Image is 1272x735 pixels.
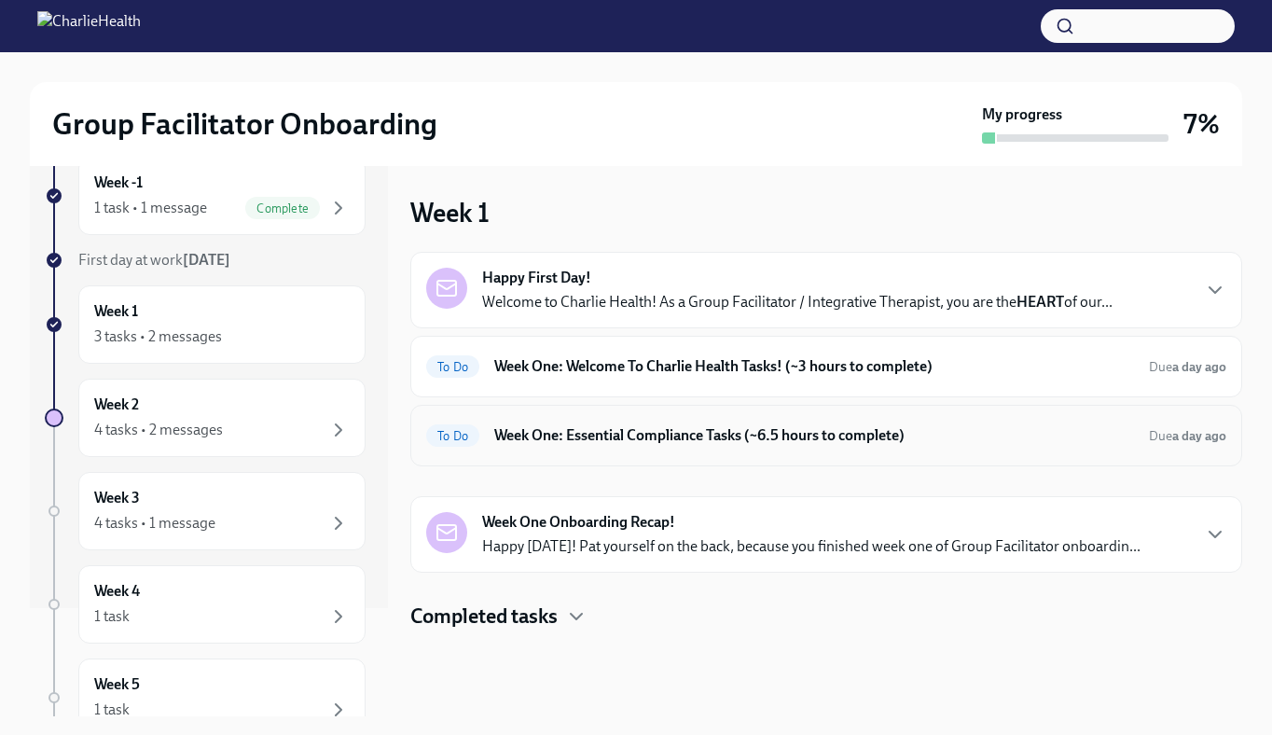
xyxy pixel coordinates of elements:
strong: [DATE] [183,251,230,269]
div: 1 task [94,606,130,627]
div: 4 tasks • 2 messages [94,420,223,440]
h6: Week -1 [94,173,143,193]
span: To Do [426,429,479,443]
div: 3 tasks • 2 messages [94,326,222,347]
strong: Happy First Day! [482,268,591,288]
h6: Week 5 [94,674,140,695]
h6: Week 1 [94,301,138,322]
a: To DoWeek One: Welcome To Charlie Health Tasks! (~3 hours to complete)Duea day ago [426,352,1226,381]
strong: HEART [1016,293,1064,311]
strong: a day ago [1172,359,1226,375]
h6: Week 2 [94,395,139,415]
p: Happy [DATE]! Pat yourself on the back, because you finished week one of Group Facilitator onboar... [482,536,1141,557]
strong: Week One Onboarding Recap! [482,512,675,533]
h2: Group Facilitator Onboarding [52,105,437,143]
span: Complete [245,201,320,215]
strong: a day ago [1172,428,1226,444]
strong: My progress [982,104,1062,125]
span: To Do [426,360,479,374]
h3: 7% [1183,107,1220,141]
h6: Week 4 [94,581,140,602]
a: Week -11 task • 1 messageComplete [45,157,366,235]
p: Welcome to Charlie Health! As a Group Facilitator / Integrative Therapist, you are the of our... [482,292,1113,312]
span: October 13th, 2025 10:00 [1149,358,1226,376]
div: 1 task [94,700,130,720]
a: First day at work[DATE] [45,250,366,270]
h3: Week 1 [410,196,490,229]
h6: Week 3 [94,488,140,508]
span: Due [1149,359,1226,375]
a: Week 41 task [45,565,366,644]
h6: Week One: Essential Compliance Tasks (~6.5 hours to complete) [494,425,1134,446]
img: CharlieHealth [37,11,141,41]
a: Week 34 tasks • 1 message [45,472,366,550]
h4: Completed tasks [410,603,558,631]
a: To DoWeek One: Essential Compliance Tasks (~6.5 hours to complete)Duea day ago [426,421,1226,451]
div: Completed tasks [410,603,1242,631]
span: First day at work [78,251,230,269]
a: Week 24 tasks • 2 messages [45,379,366,457]
a: Week 13 tasks • 2 messages [45,285,366,364]
div: 1 task • 1 message [94,198,207,218]
span: October 13th, 2025 10:00 [1149,427,1226,445]
div: 4 tasks • 1 message [94,513,215,534]
span: Due [1149,428,1226,444]
h6: Week One: Welcome To Charlie Health Tasks! (~3 hours to complete) [494,356,1134,377]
